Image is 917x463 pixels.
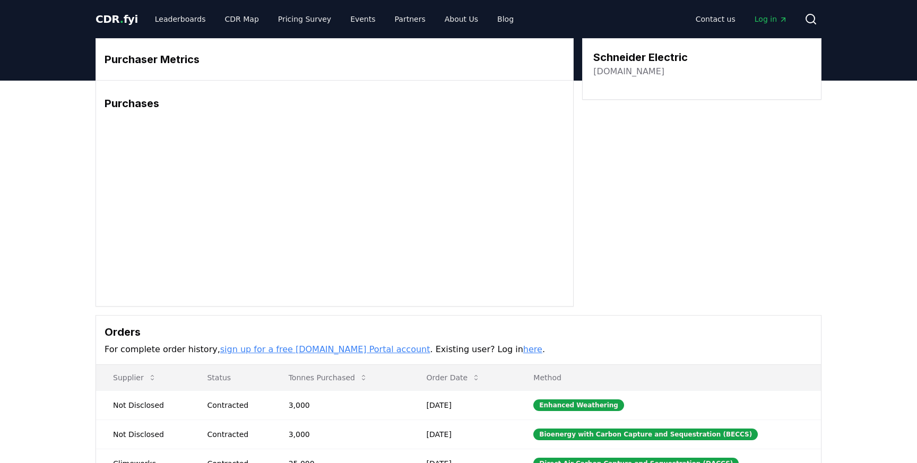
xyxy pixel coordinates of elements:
a: Blog [489,10,522,29]
div: Bioenergy with Carbon Capture and Sequestration (BECCS) [533,429,758,440]
a: CDR Map [217,10,267,29]
div: Enhanced Weathering [533,399,624,411]
a: sign up for a free [DOMAIN_NAME] Portal account [220,344,430,354]
a: [DOMAIN_NAME] [593,65,664,78]
a: Pricing Survey [270,10,340,29]
a: Events [342,10,384,29]
td: Not Disclosed [96,420,190,449]
nav: Main [687,10,796,29]
td: 3,000 [272,390,410,420]
span: CDR fyi [96,13,138,25]
a: Log in [746,10,796,29]
td: Not Disclosed [96,390,190,420]
a: Partners [386,10,434,29]
a: About Us [436,10,487,29]
div: Contracted [207,400,263,410]
td: [DATE] [410,420,517,449]
a: CDR.fyi [96,12,138,27]
button: Order Date [418,367,489,388]
h3: Purchases [105,95,565,111]
button: Supplier [105,367,165,388]
p: Method [525,372,812,383]
a: here [523,344,542,354]
button: Tonnes Purchased [280,367,376,388]
p: For complete order history, . Existing user? Log in . [105,343,812,356]
h3: Schneider Electric [593,49,688,65]
div: Contracted [207,429,263,440]
a: Leaderboards [146,10,214,29]
h3: Purchaser Metrics [105,51,565,67]
td: [DATE] [410,390,517,420]
td: 3,000 [272,420,410,449]
span: . [120,13,124,25]
h3: Orders [105,324,812,340]
nav: Main [146,10,522,29]
a: Contact us [687,10,744,29]
p: Status [198,372,263,383]
span: Log in [755,14,788,24]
